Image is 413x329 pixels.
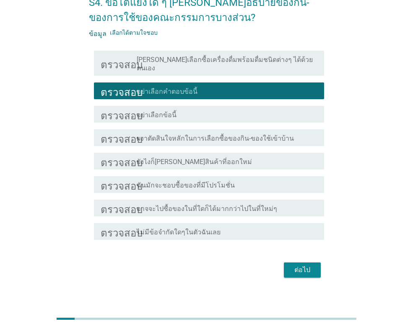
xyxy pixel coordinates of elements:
font: อย่าเลือกข้อนี้ [137,111,177,119]
font: ผงาตัดสินใจหลักในการเลือกซื้อของกิน-ของใช้เข้าบ้าน [137,134,294,142]
font: ตรวจสอบ [101,156,143,166]
font: [PERSON_NAME]เลือกซื้อเครื่องดื่มพร้อมดื่มชนิดต่างๆ ได้ด้วยตนเอง [137,56,313,72]
font: เลือกได้ตามใจชอบ [110,29,158,36]
font: ตรวจสอบ [101,203,143,213]
font: ไม่มีข้อจำกัดใดๆในตัวฉันเลย [137,228,221,236]
font: ตรวจสอบ [101,180,143,190]
font: ตรวจสอบ [101,86,143,96]
button: ต่อไป [284,262,321,278]
font: ข้อมูล [89,29,106,36]
font: ตรวจสอบ [101,133,143,143]
font: อาจจะไปซื้อของในที่ใดก็ได้มากกว่าไปในที่ใหม่ๆ [137,205,277,213]
font: ต่อไป [294,266,310,274]
font: ฉันมักจะชอบซื้อของที่มีโปรโมชั่น [137,181,235,189]
font: ยังไงก็[PERSON_NAME]สินค้าที่ออกใหม่ [137,158,252,166]
font: ตรวจสอบ [101,58,143,68]
font: ตรวจสอบ [101,109,143,119]
font: อย่าเลือกคำตอบข้อนี้ [137,87,197,95]
font: ตรวจสอบ [101,226,143,236]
